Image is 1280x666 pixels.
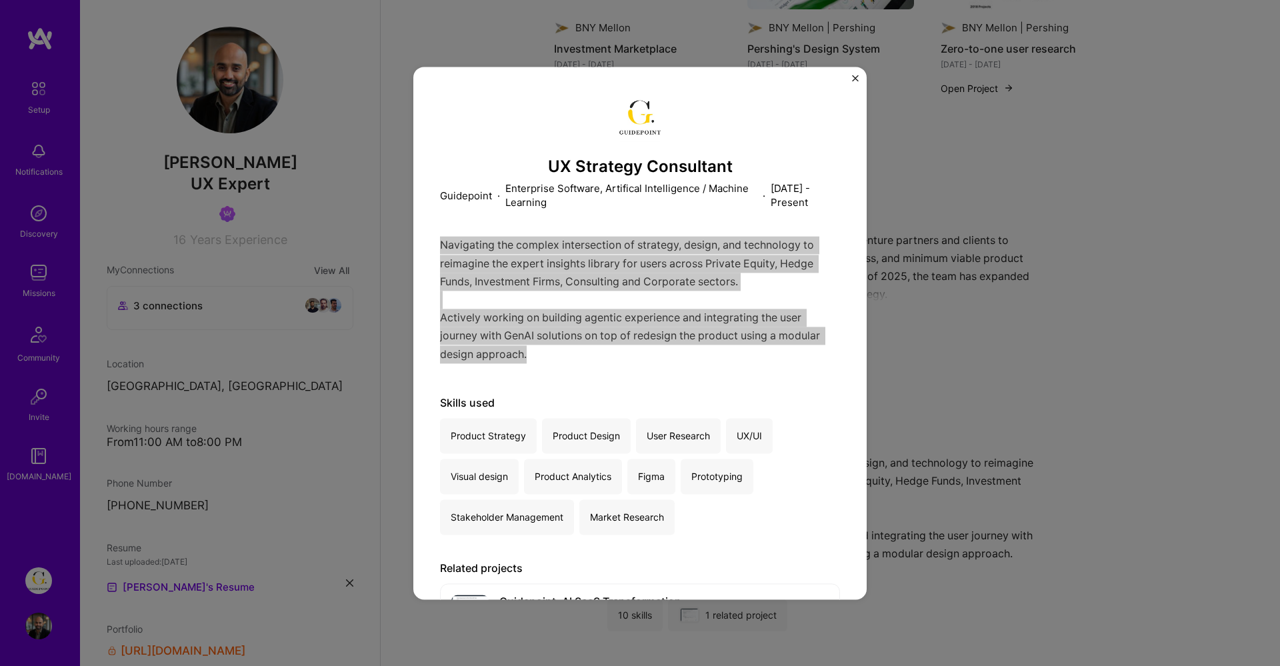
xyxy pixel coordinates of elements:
[440,157,840,177] h3: UX Strategy Consultant
[440,562,840,576] div: Related projects
[763,189,765,203] span: ·
[440,500,574,535] div: Stakeholder Management
[771,182,840,210] p: [DATE] - Present
[440,459,519,495] div: Visual design
[627,459,675,495] div: Figma
[579,500,675,535] div: Market Research
[524,459,622,495] div: Product Analytics
[451,595,489,623] img: project cover
[440,419,537,454] div: Product Strategy
[852,75,859,89] button: Close
[616,93,664,141] img: Company logo
[542,419,631,454] div: Product Design
[497,189,500,203] span: ·
[726,419,773,454] div: UX/UI
[636,419,721,454] div: User Research
[681,459,753,495] div: Prototyping
[440,189,492,203] p: Guidepoint
[499,595,681,609] div: Guidepoint, AI SaaS Transformation
[440,397,840,411] div: Skills used
[505,182,757,210] p: Enterprise Software, Artifical Intelligence / Machine Learning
